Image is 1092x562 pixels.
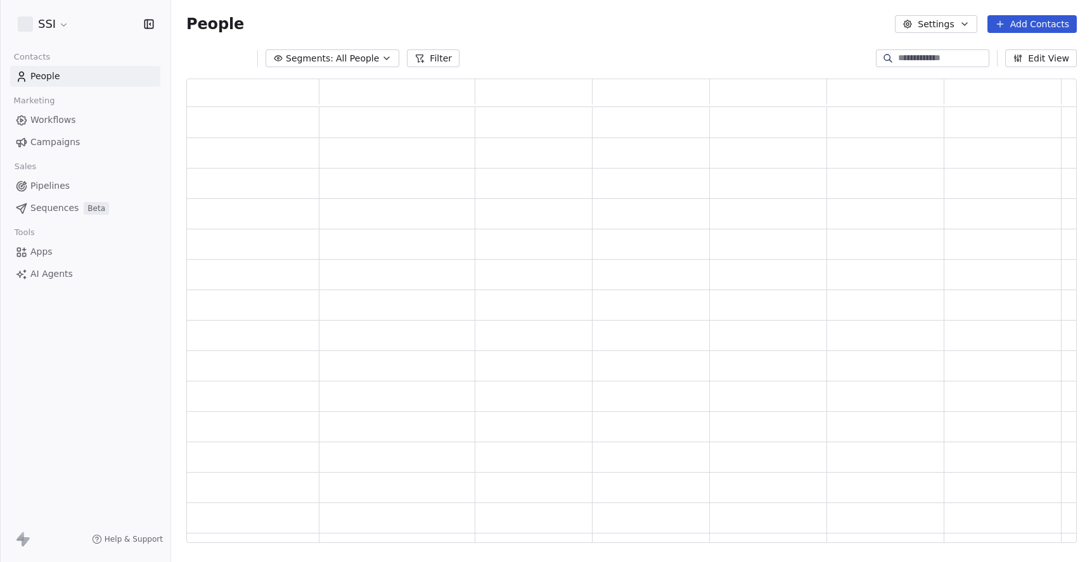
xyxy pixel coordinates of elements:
[286,52,333,65] span: Segments:
[30,179,70,193] span: Pipelines
[30,245,53,259] span: Apps
[987,15,1077,33] button: Add Contacts
[30,113,76,127] span: Workflows
[10,132,160,153] a: Campaigns
[10,176,160,196] a: Pipelines
[8,91,60,110] span: Marketing
[895,15,977,33] button: Settings
[336,52,379,65] span: All People
[30,136,80,149] span: Campaigns
[8,48,56,67] span: Contacts
[10,241,160,262] a: Apps
[105,534,163,544] span: Help & Support
[30,267,73,281] span: AI Agents
[30,70,60,83] span: People
[10,66,160,87] a: People
[186,15,244,34] span: People
[30,201,79,215] span: Sequences
[84,202,109,215] span: Beta
[9,223,40,242] span: Tools
[10,198,160,219] a: SequencesBeta
[9,157,42,176] span: Sales
[407,49,459,67] button: Filter
[92,534,163,544] a: Help & Support
[10,110,160,131] a: Workflows
[10,264,160,284] a: AI Agents
[15,13,72,35] button: SSI
[38,16,56,32] span: SSI
[1005,49,1077,67] button: Edit View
